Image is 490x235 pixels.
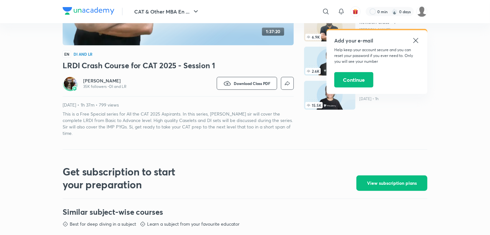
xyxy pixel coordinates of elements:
[266,29,280,34] h4: 1:37:20
[416,6,427,17] img: Soumya Goswami
[83,78,127,84] a: [PERSON_NAME]
[367,180,417,186] span: View subscription plans
[391,8,398,15] img: streak
[63,7,114,15] img: Company Logo
[74,52,92,56] h4: DI and LR
[63,51,71,58] span: EN
[353,9,358,14] img: avatar
[305,34,321,40] span: 6.9K
[63,207,427,217] h3: Similar subject-wise courses
[359,27,427,33] a: [PERSON_NAME]
[350,6,361,17] button: avatar
[147,221,240,227] p: Learn a subject from your favourite educator
[63,7,114,16] a: Company Logo
[63,76,78,91] a: Avatarbadge
[83,84,127,89] p: 35K followers • DI and LR
[63,111,294,136] p: This is a Free Special series for All the CAT 2025 Aspirants. In this series, [PERSON_NAME] sir w...
[305,102,323,108] span: 15.5K
[70,221,136,227] p: Best for deep diving in a subject
[334,72,373,88] button: Continue
[64,77,77,90] img: Avatar
[63,60,294,70] h3: LRDI Crash Course for CAT 2025 - Session 1
[63,102,294,108] p: [DATE] • 1h 37m • 799 views
[234,81,270,86] span: Download Class PDF
[356,175,427,191] button: View subscription plans
[305,68,321,74] span: 2.6K
[130,5,204,18] button: CAT & Other MBA En ...
[334,37,420,44] h5: Add your e-mail
[217,77,277,90] button: Download Class PDF
[359,96,395,101] p: [DATE] • 1h
[334,47,420,64] p: Help keep your account secure and you can reset your password if you ever need to. Only you will ...
[72,86,77,91] img: badge
[63,165,194,191] h2: Get subscription to start your preparation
